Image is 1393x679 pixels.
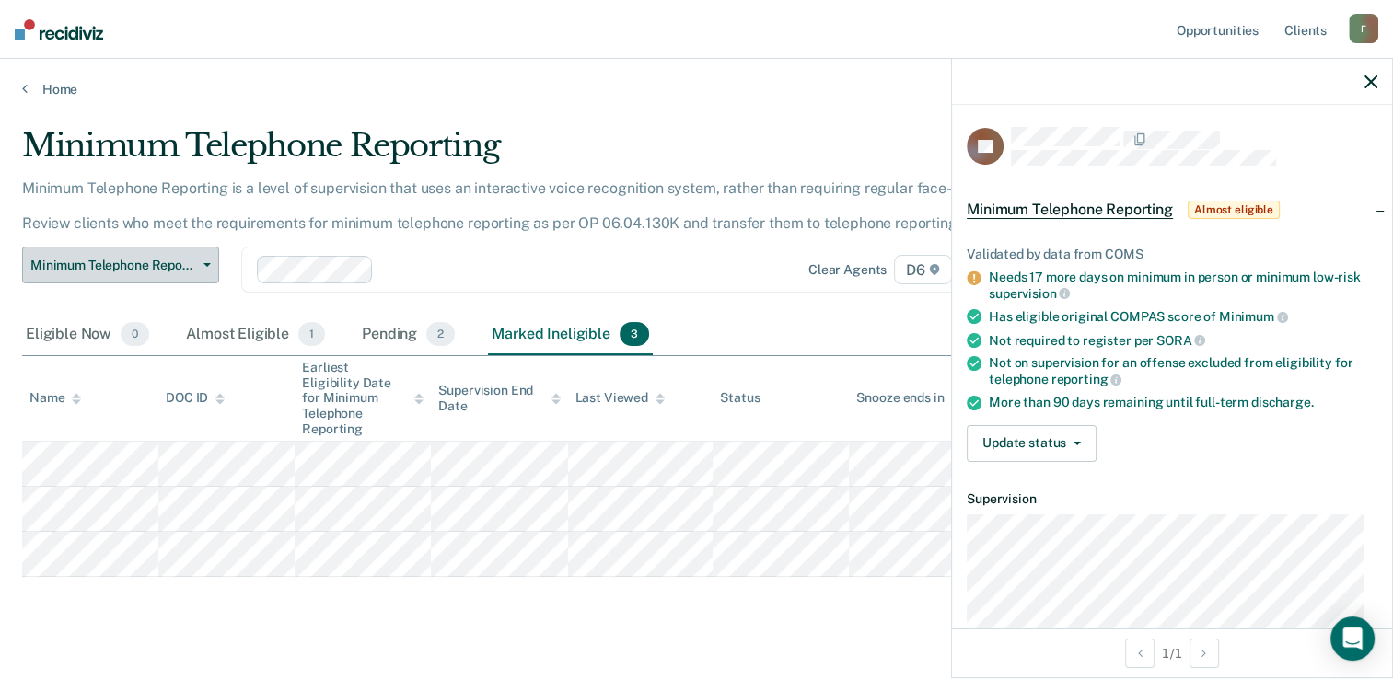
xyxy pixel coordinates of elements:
div: Needs 17 more days on minimum in person or minimum low-risk supervision [989,270,1377,301]
div: Pending [358,315,459,355]
div: Almost Eligible [182,315,329,355]
img: Recidiviz [15,19,103,40]
span: Minimum Telephone Reporting [967,201,1173,219]
a: Home [22,81,1371,98]
span: 1 [298,322,325,346]
div: Validated by data from COMS [967,247,1377,262]
button: Previous Opportunity [1125,639,1155,668]
div: Clear agents [808,262,887,278]
div: Last Viewed [575,390,665,406]
span: 3 [620,322,649,346]
span: 0 [121,322,149,346]
span: D6 [894,255,952,284]
span: reporting [1051,372,1122,386]
button: Update status [967,425,1097,462]
div: Minimum Telephone ReportingAlmost eligible [952,180,1392,239]
div: Earliest Eligibility Date for Minimum Telephone Reporting [302,360,424,437]
div: 1 / 1 [952,628,1392,677]
div: More than 90 days remaining until full-term [989,395,1377,410]
div: Not required to register per [989,332,1377,349]
div: Snooze ends in [856,390,960,406]
span: Minimum [1219,309,1288,324]
div: Supervision End Date [438,383,560,414]
div: Eligible Now [22,315,153,355]
dt: Supervision [967,491,1377,507]
div: Status [720,390,760,406]
div: Has eligible original COMPAS score of [989,308,1377,325]
p: Minimum Telephone Reporting is a level of supervision that uses an interactive voice recognition ... [22,179,1066,232]
div: DOC ID [166,390,225,406]
button: Next Opportunity [1190,639,1219,668]
div: Marked Ineligible [488,315,653,355]
span: Almost eligible [1188,201,1280,219]
span: SORA [1156,333,1205,348]
div: Not on supervision for an offense excluded from eligibility for telephone [989,355,1377,386]
span: Minimum Telephone Reporting [30,258,196,273]
div: Open Intercom Messenger [1330,616,1375,661]
div: F [1349,14,1378,43]
div: Name [29,390,81,406]
div: Minimum Telephone Reporting [22,127,1067,179]
span: 2 [426,322,455,346]
span: discharge. [1251,395,1314,409]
